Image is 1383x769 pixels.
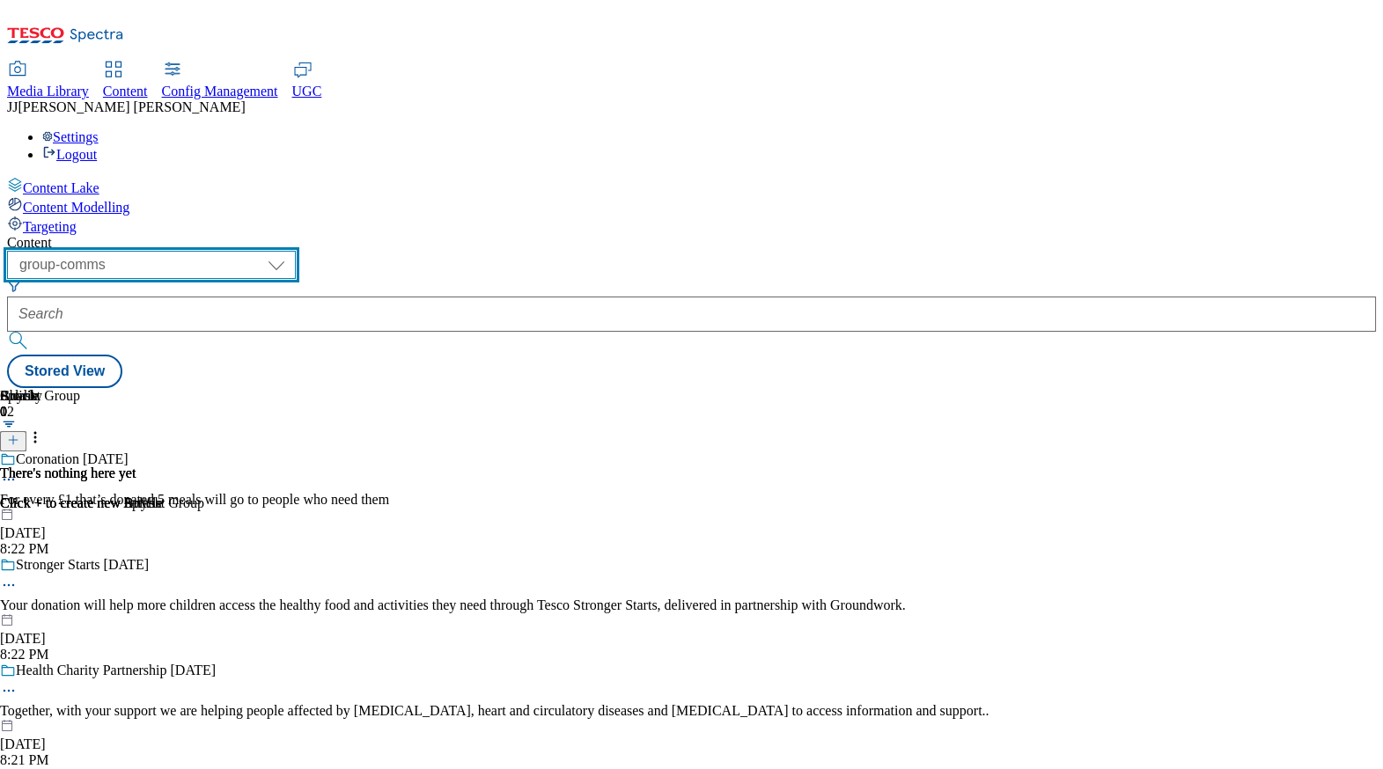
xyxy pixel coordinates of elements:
div: Content [7,235,1376,251]
a: Config Management [162,62,278,99]
a: UGC [292,62,322,99]
button: Stored View [7,355,122,388]
a: Content [103,62,148,99]
div: Stronger Starts [DATE] [16,557,149,573]
div: Health Charity Partnership [DATE] [16,663,216,678]
a: Logout [42,147,97,162]
span: [PERSON_NAME] [PERSON_NAME] [18,99,245,114]
a: Settings [42,129,99,144]
span: Config Management [162,84,278,99]
span: JJ [7,99,18,114]
svg: Search Filters [7,279,21,293]
span: UGC [292,84,322,99]
span: Content Lake [23,180,99,195]
a: Content Lake [7,177,1376,196]
input: Search [7,297,1376,332]
span: Media Library [7,84,89,99]
span: Targeting [23,219,77,234]
span: Content [103,84,148,99]
span: Content Modelling [23,200,129,215]
a: Content Modelling [7,196,1376,216]
a: Targeting [7,216,1376,235]
a: Media Library [7,62,89,99]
